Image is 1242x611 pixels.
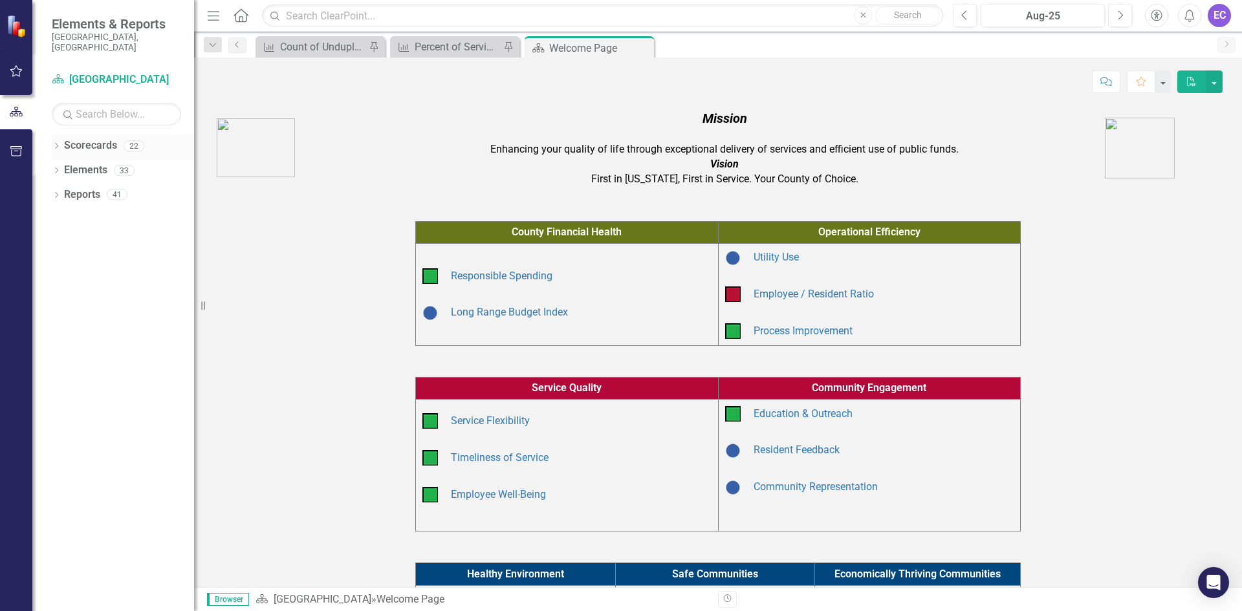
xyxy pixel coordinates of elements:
img: Baselining [725,250,741,266]
a: Elements [64,163,107,178]
span: Search [894,10,922,20]
img: On Target [422,450,438,466]
input: Search Below... [52,103,181,125]
span: County Financial Health [512,226,622,238]
span: Elements & Reports [52,16,181,32]
a: [GEOGRAPHIC_DATA] [274,593,371,605]
img: AC_Logo.png [217,118,295,177]
div: 41 [107,189,127,200]
em: Vision [710,158,739,170]
img: ClearPoint Strategy [6,15,29,38]
a: Community Representation [754,480,878,493]
span: Healthy Environment [467,568,564,580]
a: Education & Outreach [754,407,853,420]
img: On Target [422,413,438,429]
button: Search [875,6,940,25]
span: Community Engagement [812,381,926,394]
div: 33 [114,165,135,176]
em: Mission [703,111,747,126]
img: Baselining [725,480,741,495]
a: Employee Well-Being [451,488,546,500]
a: Timeliness of Service [451,451,549,464]
span: Safe Communities [672,568,758,580]
img: On Target [725,406,741,422]
a: Resident Feedback [754,444,840,456]
div: Percent of Services That Were Provided to People Who Identify as BIPOC [415,39,500,55]
span: Operational Efficiency [818,226,921,238]
a: Employee / Resident Ratio [754,288,874,300]
div: 22 [124,140,144,151]
img: On Target [422,268,438,284]
td: Enhancing your quality of life through exceptional delivery of services and efficient use of publ... [348,106,1102,190]
img: Below Plan [725,286,741,302]
span: Browser [207,593,249,606]
a: Scorecards [64,138,117,153]
a: Reports [64,188,100,202]
input: Search ClearPoint... [262,5,943,27]
img: On Target [725,323,741,339]
small: [GEOGRAPHIC_DATA], [GEOGRAPHIC_DATA] [52,32,181,53]
a: [GEOGRAPHIC_DATA] [52,72,181,87]
div: » [256,592,708,607]
a: Responsible Spending [451,270,552,282]
a: Long Range Budget Index [451,306,568,318]
a: Process Improvement [754,325,853,337]
button: EC [1208,4,1231,27]
img: AA%20logo.png [1105,118,1175,178]
button: Aug-25 [981,4,1105,27]
span: Service Quality [532,381,602,394]
img: On Target [422,487,438,502]
img: Baselining [725,443,741,458]
div: Aug-25 [985,8,1100,24]
div: Welcome Page [376,593,444,605]
a: Utility Use [754,251,799,263]
a: Count of Unduplicated People Enrolled and Served in the [MEDICAL_DATA] Program Over Each Quarter [259,39,365,55]
a: Service Flexibility [451,414,530,427]
a: Percent of Services That Were Provided to People Who Identify as BIPOC [393,39,500,55]
div: Open Intercom Messenger [1198,567,1229,598]
div: Count of Unduplicated People Enrolled and Served in the [MEDICAL_DATA] Program Over Each Quarter [280,39,365,55]
img: Baselining [422,305,438,321]
span: Economically Thriving Communities [834,568,1001,580]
